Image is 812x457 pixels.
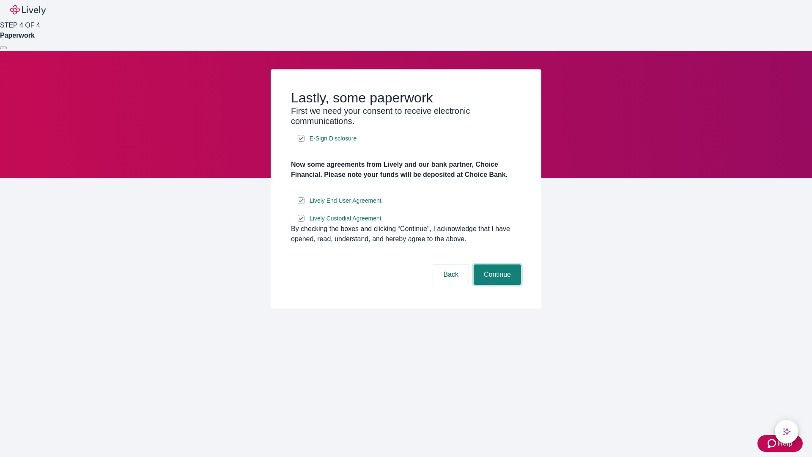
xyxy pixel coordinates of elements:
[768,438,778,449] svg: Zendesk support icon
[310,214,381,223] span: Lively Custodial Agreement
[308,133,358,144] a: e-sign disclosure document
[310,196,381,205] span: Lively End User Agreement
[775,420,798,443] button: chat
[778,438,793,449] span: Help
[10,5,46,15] img: Lively
[291,90,521,106] h2: Lastly, some paperwork
[474,264,521,285] button: Continue
[433,264,469,285] button: Back
[291,106,521,126] h3: First we need your consent to receive electronic communications.
[308,213,383,224] a: e-sign disclosure document
[291,224,521,244] div: By checking the boxes and clicking “Continue", I acknowledge that I have opened, read, understand...
[782,427,791,436] svg: Lively AI Assistant
[291,160,521,180] h4: Now some agreements from Lively and our bank partner, Choice Financial. Please note your funds wi...
[308,195,383,206] a: e-sign disclosure document
[757,435,803,452] button: Zendesk support iconHelp
[310,134,357,143] span: E-Sign Disclosure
